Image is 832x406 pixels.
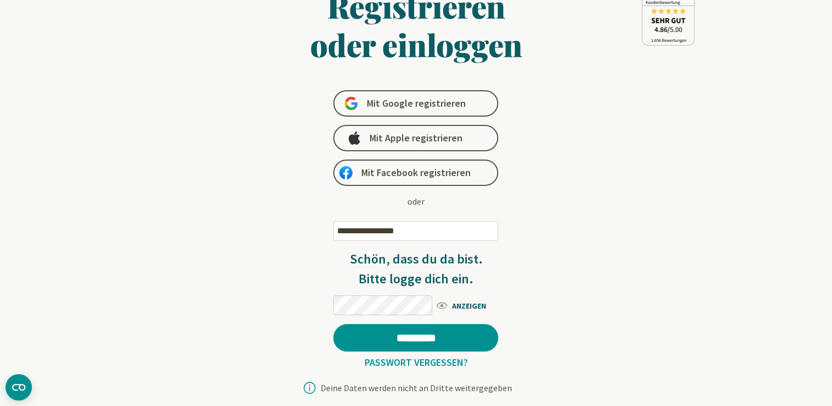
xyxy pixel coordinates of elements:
[435,298,498,312] span: ANZEIGEN
[360,356,472,369] a: Passwort vergessen?
[333,125,498,151] a: Mit Apple registrieren
[407,195,425,208] div: oder
[366,97,465,110] span: Mit Google registrieren
[370,131,462,145] span: Mit Apple registrieren
[333,160,498,186] a: Mit Facebook registrieren
[320,383,511,392] div: Deine Daten werden nicht an Dritte weitergegeben
[333,90,498,117] a: Mit Google registrieren
[361,166,471,179] span: Mit Facebook registrieren
[5,374,32,400] button: CMP-Widget öffnen
[333,249,498,289] h3: Schön, dass du da bist. Bitte logge dich ein.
